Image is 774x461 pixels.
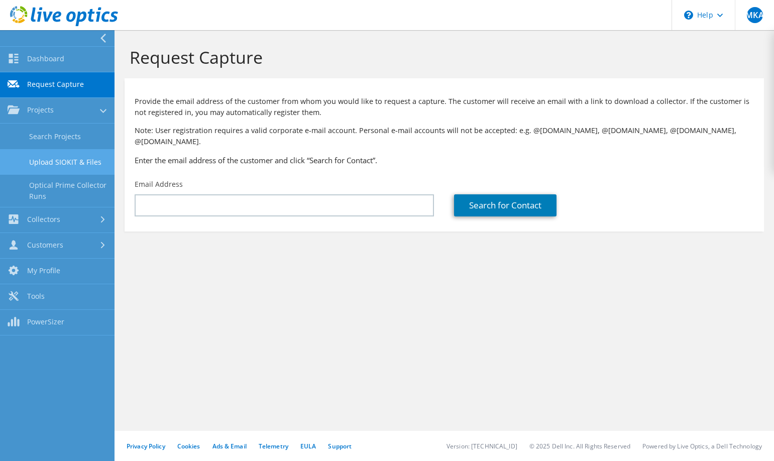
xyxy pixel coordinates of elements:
a: Cookies [177,442,200,450]
a: EULA [300,442,316,450]
li: © 2025 Dell Inc. All Rights Reserved [529,442,630,450]
h1: Request Capture [130,47,754,68]
a: Telemetry [259,442,288,450]
span: MKA [747,7,763,23]
label: Email Address [135,179,183,189]
li: Powered by Live Optics, a Dell Technology [642,442,762,450]
a: Search for Contact [454,194,557,216]
svg: \n [684,11,693,20]
a: Privacy Policy [127,442,165,450]
a: Ads & Email [212,442,247,450]
p: Provide the email address of the customer from whom you would like to request a capture. The cust... [135,96,754,118]
a: Support [328,442,352,450]
li: Version: [TECHNICAL_ID] [447,442,517,450]
h3: Enter the email address of the customer and click “Search for Contact”. [135,155,754,166]
p: Note: User registration requires a valid corporate e-mail account. Personal e-mail accounts will ... [135,125,754,147]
